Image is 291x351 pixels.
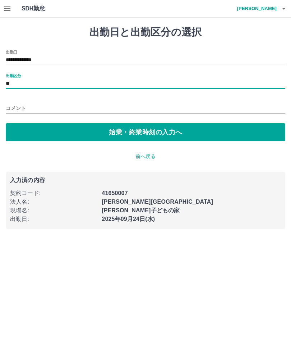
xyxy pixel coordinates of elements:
p: 契約コード : [10,189,97,198]
label: 出勤区分 [6,73,21,78]
p: 出勤日 : [10,215,97,223]
p: 法人名 : [10,198,97,206]
b: 2025年09月24日(水) [102,216,155,222]
label: 出勤日 [6,49,17,55]
button: 始業・終業時刻の入力へ [6,123,285,141]
p: 現場名 : [10,206,97,215]
b: 41650007 [102,190,128,196]
p: 入力済の内容 [10,177,281,183]
p: 前へ戻る [6,153,285,160]
b: [PERSON_NAME]子どもの家 [102,207,180,213]
h1: 出勤日と出勤区分の選択 [6,26,285,38]
b: [PERSON_NAME][GEOGRAPHIC_DATA] [102,199,213,205]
